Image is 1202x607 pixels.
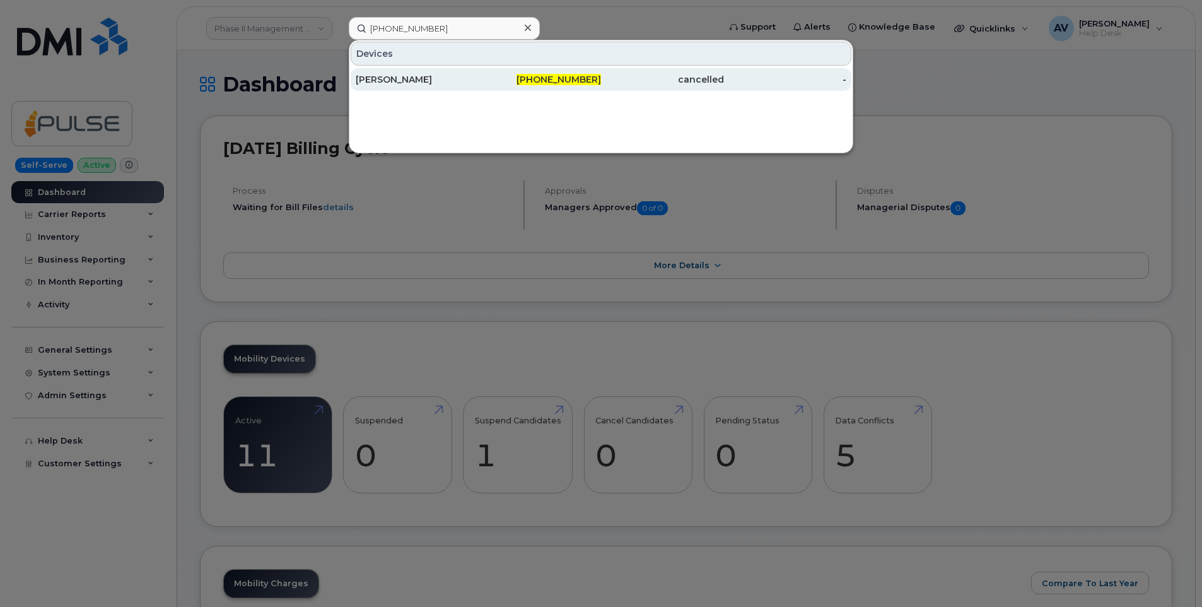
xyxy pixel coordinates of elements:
[724,73,847,86] div: -
[351,68,851,91] a: [PERSON_NAME][PHONE_NUMBER]cancelled-
[516,74,601,85] span: [PHONE_NUMBER]
[356,73,479,86] div: [PERSON_NAME]
[601,73,724,86] div: cancelled
[351,42,851,66] div: Devices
